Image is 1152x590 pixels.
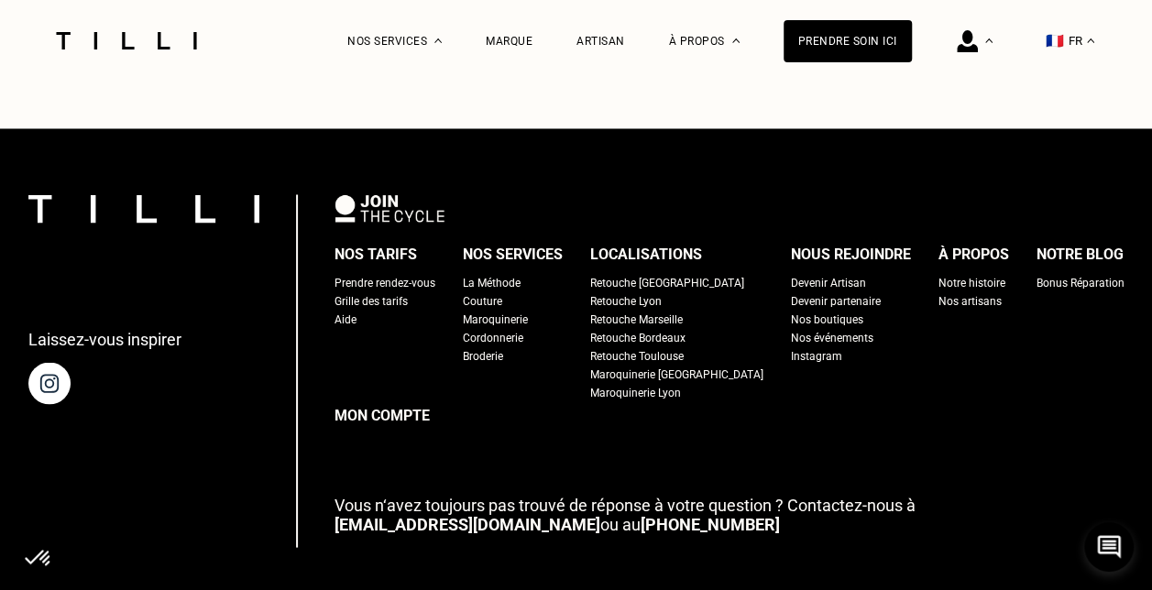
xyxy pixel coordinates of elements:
[938,273,1005,291] a: Notre histoire
[335,240,417,268] div: Nos tarifs
[463,310,528,328] a: Maroquinerie
[1037,240,1124,268] div: Notre blog
[335,194,444,222] img: logo Join The Cycle
[28,194,259,223] img: logo Tilli
[1037,273,1125,291] a: Bonus Réparation
[590,328,686,346] a: Retouche Bordeaux
[791,346,842,365] a: Instagram
[791,291,881,310] a: Devenir partenaire
[791,240,911,268] div: Nous rejoindre
[335,310,357,328] a: Aide
[791,310,863,328] a: Nos boutiques
[335,495,1125,533] p: ou au
[49,32,203,49] img: Logo du service de couturière Tilli
[957,30,978,52] img: icône connexion
[486,35,532,48] a: Marque
[434,38,442,43] img: Menu déroulant
[463,240,563,268] div: Nos services
[463,291,502,310] a: Couture
[791,273,866,291] a: Devenir Artisan
[1046,32,1064,49] span: 🇫🇷
[576,35,625,48] a: Artisan
[335,273,435,291] a: Prendre rendez-vous
[641,514,780,533] a: [PHONE_NUMBER]
[335,514,600,533] a: [EMAIL_ADDRESS][DOMAIN_NAME]
[985,38,993,43] img: Menu déroulant
[590,365,763,383] a: Maroquinerie [GEOGRAPHIC_DATA]
[938,240,1009,268] div: À propos
[791,328,873,346] a: Nos événements
[1087,38,1094,43] img: menu déroulant
[335,401,1125,429] a: Mon compte
[463,273,521,291] a: La Méthode
[590,273,744,291] a: Retouche [GEOGRAPHIC_DATA]
[335,291,408,310] a: Grille des tarifs
[335,495,916,514] span: Vous n‘avez toujours pas trouvé de réponse à votre question ? Contactez-nous à
[590,346,684,365] a: Retouche Toulouse
[463,328,523,346] a: Cordonnerie
[463,346,503,365] a: Broderie
[28,362,71,404] img: page instagram de Tilli une retoucherie à domicile
[590,240,702,268] div: Localisations
[732,38,740,43] img: Menu déroulant à propos
[784,20,912,62] a: Prendre soin ici
[590,291,662,310] a: Retouche Lyon
[938,291,1002,310] a: Nos artisans
[590,310,683,328] a: Retouche Marseille
[28,329,181,348] p: Laissez-vous inspirer
[590,383,681,401] a: Maroquinerie Lyon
